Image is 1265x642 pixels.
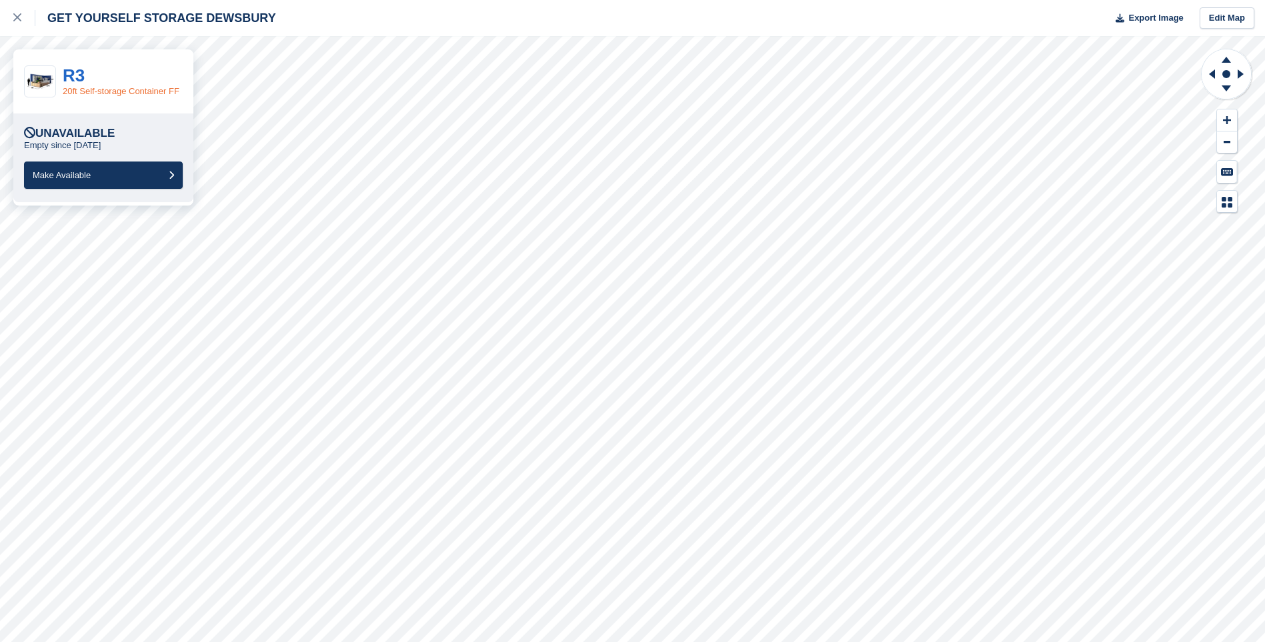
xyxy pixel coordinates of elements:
[1217,191,1237,213] button: Map Legend
[24,140,101,151] p: Empty since [DATE]
[1108,7,1184,29] button: Export Image
[63,65,85,85] a: R3
[33,170,91,180] span: Make Available
[63,86,179,96] a: 20ft Self-storage Container FF
[1217,161,1237,183] button: Keyboard Shortcuts
[25,70,55,93] img: 20-ft-container%20(37).jpg
[1217,131,1237,153] button: Zoom Out
[24,162,183,189] button: Make Available
[1217,109,1237,131] button: Zoom In
[24,127,115,140] div: Unavailable
[35,10,276,26] div: GET YOURSELF STORAGE DEWSBURY
[1128,11,1183,25] span: Export Image
[1200,7,1254,29] a: Edit Map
